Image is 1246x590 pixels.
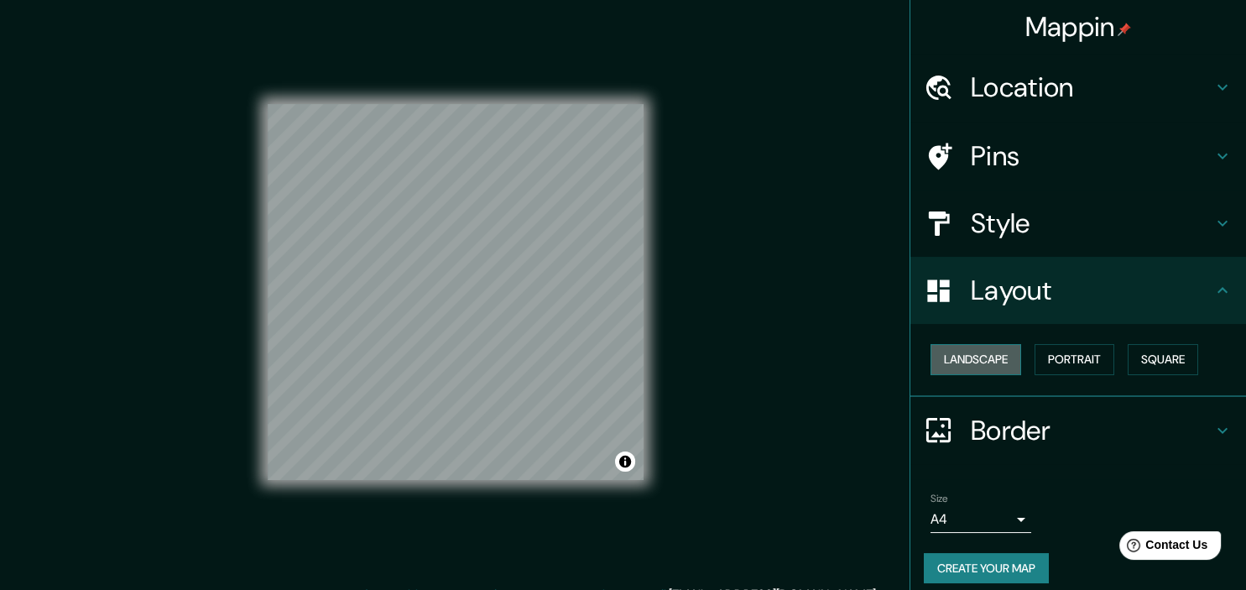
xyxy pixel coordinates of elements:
h4: Style [971,206,1212,240]
button: Portrait [1035,344,1114,375]
div: Style [910,190,1246,257]
div: Layout [910,257,1246,324]
button: Create your map [924,553,1049,584]
iframe: Help widget launcher [1097,525,1228,572]
img: pin-icon.png [1118,23,1131,36]
h4: Location [971,70,1212,104]
div: Border [910,397,1246,464]
label: Size [931,491,948,505]
div: Location [910,54,1246,121]
h4: Mappin [1025,10,1132,44]
div: Pins [910,123,1246,190]
div: A4 [931,506,1031,533]
canvas: Map [268,104,644,480]
button: Landscape [931,344,1021,375]
button: Toggle attribution [615,452,635,472]
h4: Border [971,414,1212,447]
h4: Pins [971,139,1212,173]
button: Square [1128,344,1198,375]
h4: Layout [971,274,1212,307]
